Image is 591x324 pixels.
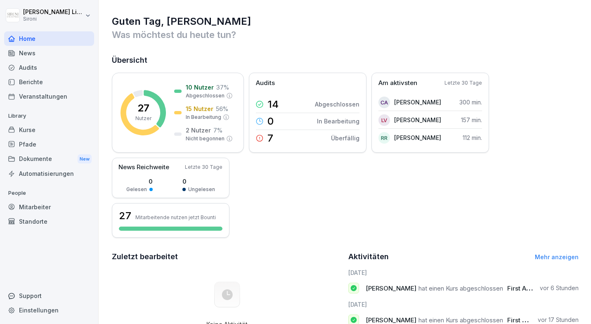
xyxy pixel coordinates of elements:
p: 2 Nutzer [186,126,211,135]
p: Letzte 30 Tage [444,79,482,87]
p: Abgeschlossen [315,100,359,109]
p: 15 Nutzer [186,104,213,113]
div: CA [378,97,390,108]
p: In Bearbeitung [317,117,359,125]
a: Audits [4,60,94,75]
a: Berichte [4,75,94,89]
p: 37 % [216,83,229,92]
a: Automatisierungen [4,166,94,181]
span: First Aid [507,316,532,324]
div: Support [4,289,94,303]
h3: 27 [119,209,131,223]
p: 27 [137,103,149,113]
p: Am aktivsten [378,78,417,88]
div: Dokumente [4,151,94,167]
p: 112 min. [463,133,482,142]
span: hat einen Kurs abgeschlossen [418,316,503,324]
p: Ungelesen [188,186,215,193]
p: Abgeschlossen [186,92,225,99]
p: Was möchtest du heute tun? [112,28,579,41]
p: Nicht begonnen [186,135,225,142]
p: [PERSON_NAME] Lilja [23,9,83,16]
p: News Reichweite [118,163,169,172]
div: RR [378,132,390,144]
p: Library [4,109,94,123]
p: 0 [182,177,215,186]
span: [PERSON_NAME] [366,284,416,292]
span: [PERSON_NAME] [366,316,416,324]
a: Home [4,31,94,46]
p: In Bearbeitung [186,114,221,121]
a: Einstellungen [4,303,94,317]
h6: [DATE] [348,300,579,309]
p: Letzte 30 Tage [185,163,222,171]
p: Nutzer [135,115,151,122]
span: First Aid [507,284,532,292]
p: vor 6 Stunden [540,284,579,292]
p: [PERSON_NAME] [394,98,441,106]
p: Mitarbeitende nutzen jetzt Bounti [135,214,216,220]
a: Kurse [4,123,94,137]
h6: [DATE] [348,268,579,277]
p: 300 min. [459,98,482,106]
span: hat einen Kurs abgeschlossen [418,284,503,292]
p: People [4,187,94,200]
p: [PERSON_NAME] [394,133,441,142]
p: vor 17 Stunden [538,316,579,324]
p: 7 % [213,126,222,135]
div: New [78,154,92,164]
a: Veranstaltungen [4,89,94,104]
p: Gelesen [126,186,147,193]
p: 56 % [216,104,228,113]
a: News [4,46,94,60]
a: Standorte [4,214,94,229]
p: 10 Nutzer [186,83,214,92]
a: Mitarbeiter [4,200,94,214]
h2: Zuletzt bearbeitet [112,251,343,263]
p: 157 min. [461,116,482,124]
p: Sironi [23,16,83,22]
p: [PERSON_NAME] [394,116,441,124]
p: 14 [267,99,279,109]
p: Überfällig [331,134,359,142]
a: Pfade [4,137,94,151]
a: DokumenteNew [4,151,94,167]
p: 0 [267,116,274,126]
p: 7 [267,133,273,143]
h2: Aktivitäten [348,251,389,263]
p: Audits [256,78,275,88]
h1: Guten Tag, [PERSON_NAME] [112,15,579,28]
a: Mehr anzeigen [535,253,579,260]
div: LV [378,114,390,126]
h2: Übersicht [112,54,579,66]
p: 0 [126,177,153,186]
